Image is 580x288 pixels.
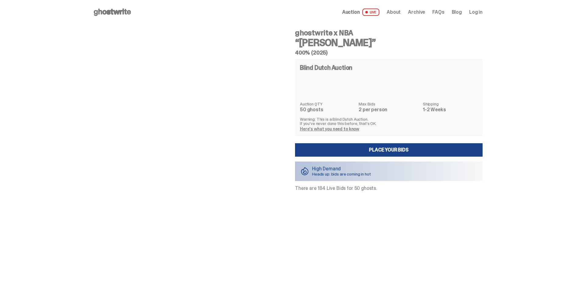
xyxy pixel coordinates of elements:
p: Warning: This is a Blind Dutch Auction. If you’ve never done this before, that’s OK. [300,117,478,126]
dt: Auction QTY [300,102,355,106]
dd: 50 ghosts [300,107,355,112]
dt: Shipping [423,102,478,106]
a: About [387,10,401,15]
p: High Demand [312,166,371,171]
dd: 1-2 Weeks [423,107,478,112]
a: Here's what you need to know [300,126,359,132]
h3: “[PERSON_NAME]” [295,38,483,48]
h4: ghostwrite x NBA [295,29,483,37]
p: There are 184 Live Bids for 50 ghosts. [295,186,483,191]
a: Blog [452,10,462,15]
h5: 400% (2025) [295,50,483,55]
p: Heads up: bids are coming in hot [312,172,371,176]
a: Place your Bids [295,143,483,157]
a: Log in [469,10,483,15]
a: FAQs [432,10,444,15]
span: Auction [342,10,360,15]
h4: Blind Dutch Auction [300,65,352,71]
a: Archive [408,10,425,15]
dd: 2 per person [359,107,419,112]
span: LIVE [362,9,380,16]
dt: Max Bids [359,102,419,106]
a: Auction LIVE [342,9,379,16]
